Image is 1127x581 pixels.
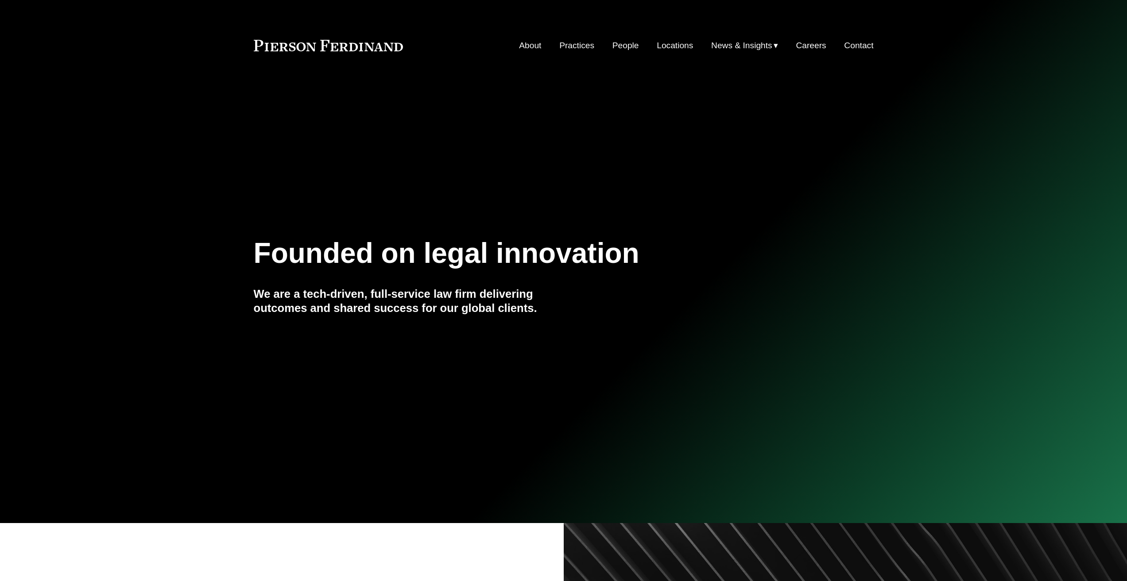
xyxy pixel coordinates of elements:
[559,37,594,54] a: Practices
[844,37,873,54] a: Contact
[612,37,639,54] a: People
[711,38,772,54] span: News & Insights
[711,37,778,54] a: folder dropdown
[519,37,541,54] a: About
[254,237,771,269] h1: Founded on legal innovation
[796,37,826,54] a: Careers
[657,37,693,54] a: Locations
[254,287,564,316] h4: We are a tech-driven, full-service law firm delivering outcomes and shared success for our global...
